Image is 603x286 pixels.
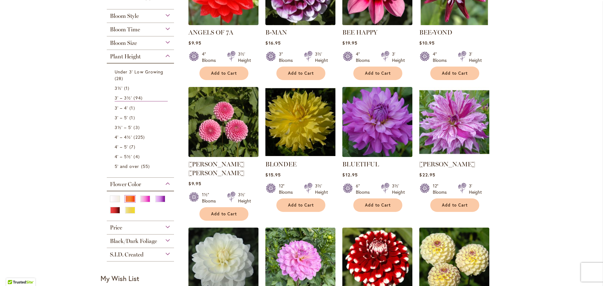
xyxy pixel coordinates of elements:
[238,192,251,204] div: 3½' Height
[315,51,328,63] div: 3½' Height
[133,94,144,101] span: 94
[419,29,452,36] a: BEE-YOND
[115,85,122,91] span: 3½'
[188,160,244,177] a: [PERSON_NAME] [PERSON_NAME]
[199,67,248,80] button: Add to Cart
[199,207,248,221] button: Add to Cart
[115,105,128,111] span: 3' – 4'
[115,143,168,150] a: 4' – 5' 7
[342,40,357,46] span: $19.95
[342,160,379,168] a: BLUETIFUL
[342,29,378,36] a: BEE HAPPY
[469,183,482,195] div: 3' Height
[115,134,168,140] a: 4' – 4½' 225
[353,67,402,80] button: Add to Cart
[279,183,296,195] div: 12" Blooms
[188,181,201,186] span: $9.95
[276,198,325,212] button: Add to Cart
[110,251,144,258] span: S.I.D. Created
[188,40,201,46] span: $9.95
[115,163,139,169] span: 5' and over
[433,51,450,63] div: 4" Blooms
[211,211,237,217] span: Add to Cart
[115,114,168,121] a: 3' – 5' 1
[110,40,137,46] span: Bloom Size
[265,40,280,46] span: $16.95
[419,152,489,158] a: Brandon Michael
[110,181,141,188] span: Flower Color
[430,67,479,80] button: Add to Cart
[115,85,168,91] a: 3½' 1
[419,160,475,168] a: [PERSON_NAME]
[265,160,296,168] a: BLONDEE
[238,51,251,63] div: 3½' Height
[211,71,237,76] span: Add to Cart
[353,198,402,212] button: Add to Cart
[129,143,137,150] span: 7
[365,71,391,76] span: Add to Cart
[115,95,132,101] span: 3' – 3½'
[115,163,168,170] a: 5' and over 55
[115,94,168,101] a: 3' – 3½' 94
[469,51,482,63] div: 3' Height
[188,152,258,158] a: BETTY ANNE
[202,192,220,204] div: 1½" Blooms
[315,183,328,195] div: 3½' Height
[288,202,314,208] span: Add to Cart
[419,20,489,26] a: BEE-YOND
[276,67,325,80] button: Add to Cart
[115,68,168,82] a: Under 3' Low Growing 28
[342,172,357,178] span: $12.95
[115,124,132,130] span: 3½' – 5'
[115,153,168,160] a: 4' – 5½' 4
[188,20,258,26] a: ANGELS OF 7A
[430,198,479,212] button: Add to Cart
[419,40,434,46] span: $10.95
[133,124,141,131] span: 3
[265,87,335,157] img: Blondee
[115,134,132,140] span: 4' – 4½'
[419,172,435,178] span: $22.95
[342,20,412,26] a: BEE HAPPY
[433,183,450,195] div: 12" Blooms
[442,202,468,208] span: Add to Cart
[419,87,489,157] img: Brandon Michael
[365,202,391,208] span: Add to Cart
[115,105,168,111] a: 3' – 4' 1
[265,29,287,36] a: B-MAN
[356,183,373,195] div: 6" Blooms
[442,71,468,76] span: Add to Cart
[5,264,22,281] iframe: Launch Accessibility Center
[342,152,412,158] a: Bluetiful
[115,75,125,82] span: 28
[202,51,220,63] div: 4" Blooms
[265,20,335,26] a: B-MAN
[342,87,412,157] img: Bluetiful
[356,51,373,63] div: 4" Blooms
[115,154,132,159] span: 4' – 5½'
[124,85,131,91] span: 1
[129,105,136,111] span: 1
[265,172,280,178] span: $15.95
[115,115,128,121] span: 3' – 5'
[188,87,258,157] img: BETTY ANNE
[188,29,233,36] a: ANGELS OF 7A
[133,153,141,160] span: 4
[279,51,296,63] div: 3" Blooms
[133,134,146,140] span: 225
[110,238,157,245] span: Black/Dark Foliage
[115,144,128,150] span: 4' – 5'
[110,26,140,33] span: Bloom Time
[115,124,168,131] a: 3½' – 5' 3
[265,152,335,158] a: Blondee
[115,69,163,75] span: Under 3' Low Growing
[110,13,139,19] span: Bloom Style
[288,71,314,76] span: Add to Cart
[129,114,136,121] span: 1
[110,53,141,60] span: Plant Height
[110,224,122,231] span: Price
[392,51,405,63] div: 3' Height
[100,274,139,283] strong: My Wish List
[141,163,151,170] span: 55
[392,183,405,195] div: 3½' Height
